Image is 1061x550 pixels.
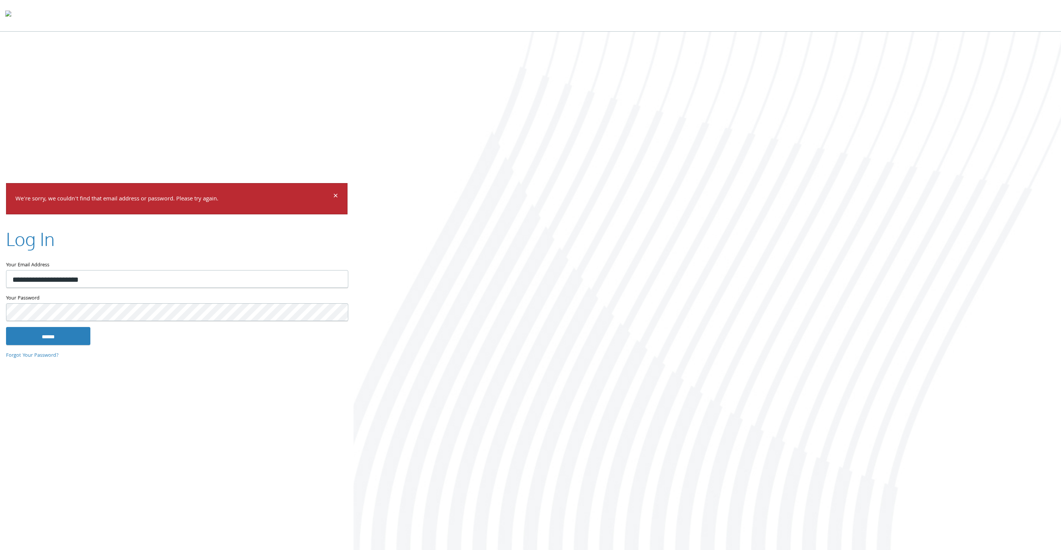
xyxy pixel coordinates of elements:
[333,192,338,202] button: Dismiss alert
[333,189,338,204] span: ×
[5,8,11,23] img: todyl-logo-dark.svg
[6,351,59,360] a: Forgot Your Password?
[6,294,348,303] label: Your Password
[15,194,332,205] p: We're sorry, we couldn't find that email address or password. Please try again.
[6,226,55,252] h2: Log In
